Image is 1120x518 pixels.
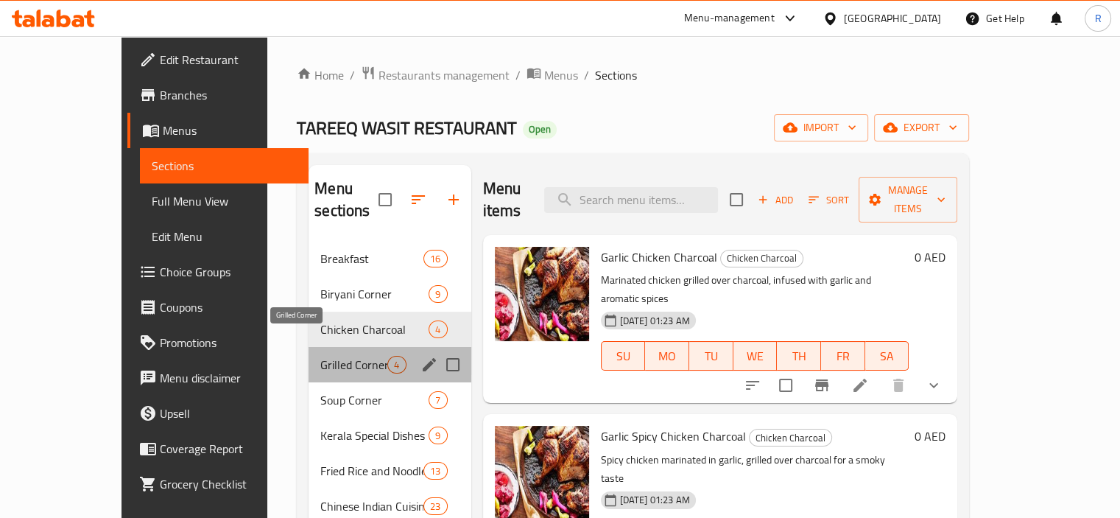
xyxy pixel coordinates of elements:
[423,497,447,515] div: items
[523,123,557,136] span: Open
[526,66,578,85] a: Menus
[127,325,309,360] a: Promotions
[721,250,803,267] span: Chicken Charcoal
[735,368,770,403] button: sort-choices
[544,187,718,213] input: search
[601,451,909,488] p: Spicy chicken marinated in garlic, grilled over charcoal for a smoky taste
[601,271,909,308] p: Marinated chicken grilled over charcoal, infused with garlic and aromatic spices
[320,356,387,374] span: Grilled Corner
[423,250,447,267] div: items
[320,391,429,409] div: Soup Corner
[320,462,423,480] span: Fried Rice and Noodles
[925,377,943,394] svg: Show Choices
[645,341,689,371] button: MO
[370,184,401,215] span: Select all sections
[418,354,440,376] button: edit
[595,66,637,84] span: Sections
[871,346,904,367] span: SA
[523,121,557,139] div: Open
[601,341,646,371] button: SU
[127,290,309,325] a: Coupons
[429,323,446,337] span: 4
[127,254,309,290] a: Choice Groups
[424,500,446,514] span: 23
[152,228,297,245] span: Edit Menu
[160,369,297,387] span: Menu disclaimer
[770,370,801,401] span: Select to update
[752,189,799,211] button: Add
[721,184,752,215] span: Select section
[378,66,510,84] span: Restaurants management
[314,178,378,222] h2: Menu sections
[805,189,853,211] button: Sort
[320,285,429,303] span: Biryani Corner
[309,276,471,312] div: Biryani Corner9
[749,429,832,447] div: Chicken Charcoal
[127,77,309,113] a: Branches
[821,341,865,371] button: FR
[127,466,309,502] a: Grocery Checklist
[429,285,447,303] div: items
[607,346,640,367] span: SU
[361,66,510,85] a: Restaurants management
[297,111,517,144] span: TAREEQ WASIT RESTAURANT
[320,250,423,267] span: Breakfast
[127,360,309,396] a: Menu disclaimer
[160,440,297,458] span: Coverage Report
[309,382,471,418] div: Soup Corner7
[584,66,589,84] li: /
[297,66,344,84] a: Home
[429,391,447,409] div: items
[152,157,297,175] span: Sections
[874,114,969,141] button: export
[387,356,406,374] div: items
[160,263,297,281] span: Choice Groups
[160,298,297,316] span: Coupons
[915,247,945,267] h6: 0 AED
[436,182,471,217] button: Add section
[429,393,446,407] span: 7
[320,427,429,444] span: Kerala Special Dishes
[309,453,471,489] div: Fried Rice and Noodles13
[127,431,309,466] a: Coverage Report
[881,368,916,403] button: delete
[756,192,795,209] span: Add
[127,42,309,77] a: Edit Restaurant
[614,493,696,507] span: [DATE] 01:23 AM
[423,462,447,480] div: items
[424,252,446,266] span: 16
[601,425,746,447] span: Garlic Spicy Chicken Charcoal
[309,418,471,453] div: Kerala Special Dishes9
[140,219,309,254] a: Edit Menu
[483,178,527,222] h2: Menu items
[127,113,309,148] a: Menus
[160,51,297,69] span: Edit Restaurant
[429,287,446,301] span: 9
[859,177,957,223] button: Manage items
[886,119,957,137] span: export
[851,377,869,394] a: Edit menu item
[777,341,821,371] button: TH
[783,346,815,367] span: TH
[827,346,859,367] span: FR
[495,247,589,341] img: Garlic Chicken Charcoal
[865,341,909,371] button: SA
[684,10,775,27] div: Menu-management
[163,122,297,139] span: Menus
[401,182,436,217] span: Sort sections
[809,192,849,209] span: Sort
[750,430,831,447] span: Chicken Charcoal
[601,246,717,268] span: Garlic Chicken Charcoal
[1094,10,1101,27] span: R
[915,426,945,447] h6: 0 AED
[309,347,471,382] div: Grilled Corner4edit
[614,314,696,328] span: [DATE] 01:23 AM
[651,346,683,367] span: MO
[695,346,728,367] span: TU
[160,86,297,104] span: Branches
[774,114,868,141] button: import
[160,334,297,351] span: Promotions
[320,321,429,338] div: Chicken Charcoal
